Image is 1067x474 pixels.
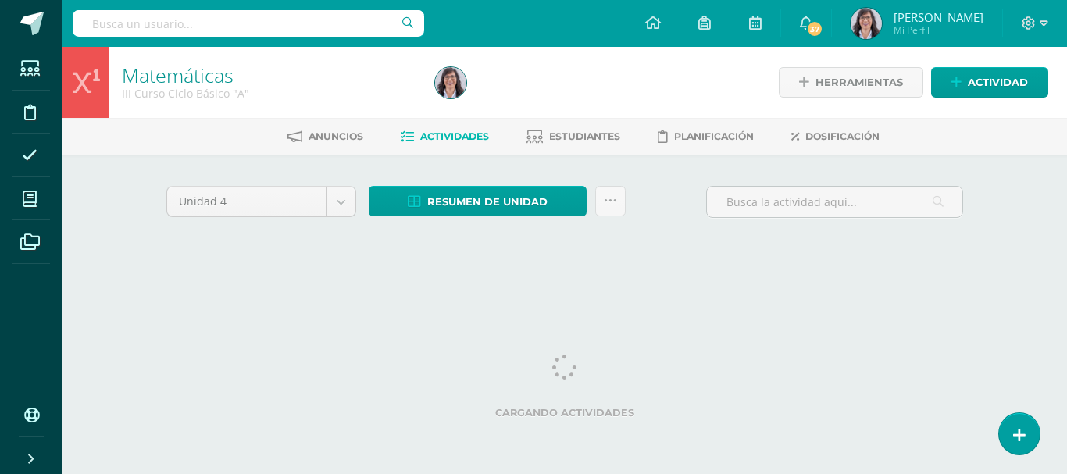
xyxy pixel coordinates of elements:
span: Anuncios [309,130,363,142]
a: Unidad 4 [167,187,355,216]
span: 37 [806,20,823,37]
a: Actividad [931,67,1048,98]
a: Estudiantes [526,124,620,149]
a: Resumen de unidad [369,186,587,216]
span: Resumen de unidad [427,187,548,216]
span: Mi Perfil [894,23,983,37]
span: Dosificación [805,130,880,142]
a: Herramientas [779,67,923,98]
a: Actividades [401,124,489,149]
span: Unidad 4 [179,187,314,216]
span: [PERSON_NAME] [894,9,983,25]
a: Planificación [658,124,754,149]
img: aa844329c5ddd0f4d2dcee79aa38532b.png [435,67,466,98]
a: Matemáticas [122,62,234,88]
input: Busca un usuario... [73,10,424,37]
img: aa844329c5ddd0f4d2dcee79aa38532b.png [851,8,882,39]
label: Cargando actividades [166,407,963,419]
div: III Curso Ciclo Básico 'A' [122,86,416,101]
a: Dosificación [791,124,880,149]
a: Anuncios [287,124,363,149]
span: Herramientas [815,68,903,97]
span: Estudiantes [549,130,620,142]
span: Actividad [968,68,1028,97]
span: Actividades [420,130,489,142]
span: Planificación [674,130,754,142]
h1: Matemáticas [122,64,416,86]
input: Busca la actividad aquí... [707,187,962,217]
